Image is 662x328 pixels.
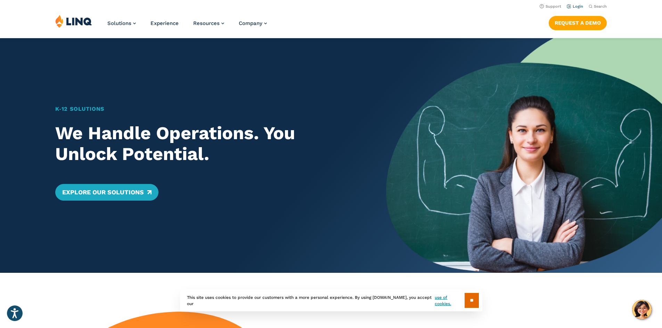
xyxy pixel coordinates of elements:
[150,20,179,26] a: Experience
[549,15,607,30] nav: Button Navigation
[107,20,131,26] span: Solutions
[239,20,262,26] span: Company
[239,20,267,26] a: Company
[540,4,561,9] a: Support
[55,184,158,201] a: Explore Our Solutions
[55,15,92,28] img: LINQ | K‑12 Software
[589,4,607,9] button: Open Search Bar
[55,123,359,165] h2: We Handle Operations. You Unlock Potential.
[55,105,359,113] h1: K‑12 Solutions
[193,20,224,26] a: Resources
[180,289,482,311] div: This site uses cookies to provide our customers with a more personal experience. By using [DOMAIN...
[632,300,652,319] button: Hello, have a question? Let’s chat.
[193,20,220,26] span: Resources
[435,294,464,307] a: use of cookies.
[107,15,267,37] nav: Primary Navigation
[594,4,607,9] span: Search
[107,20,136,26] a: Solutions
[549,16,607,30] a: Request a Demo
[386,38,662,273] img: Home Banner
[567,4,583,9] a: Login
